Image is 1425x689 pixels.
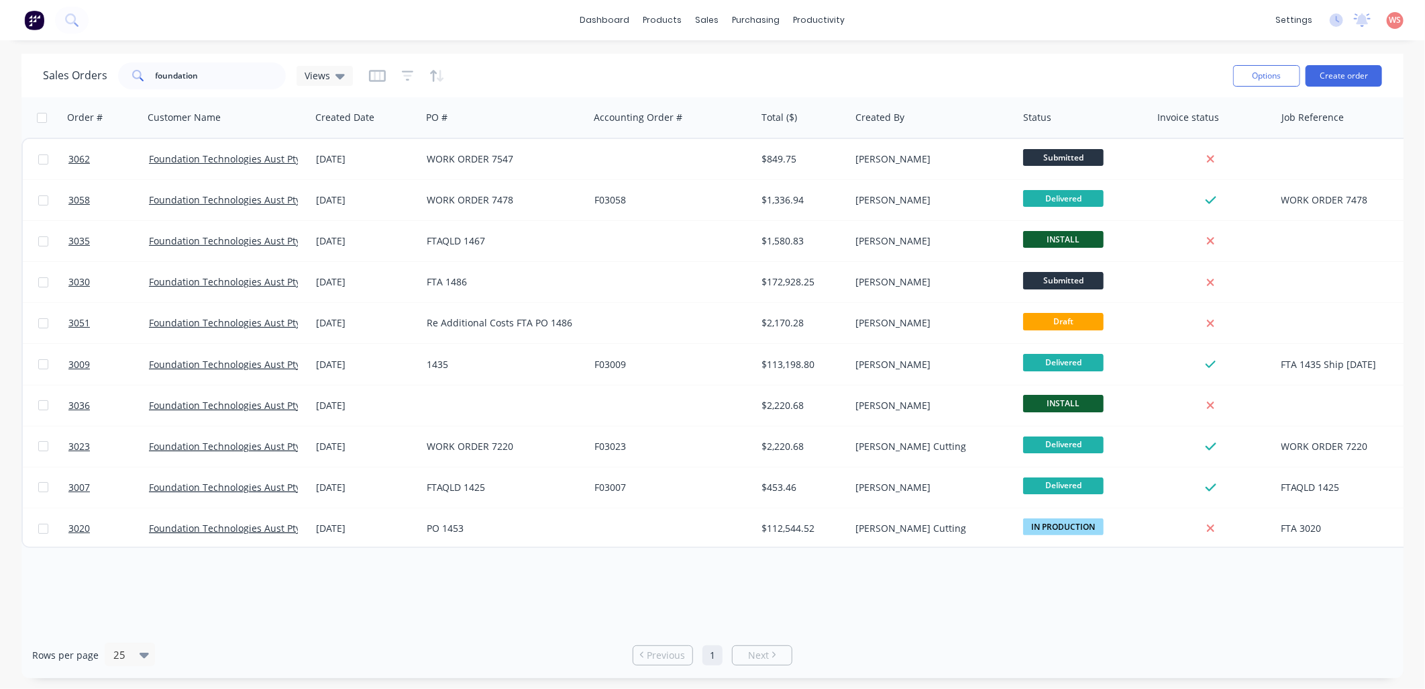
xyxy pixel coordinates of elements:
a: 3009 [68,344,149,385]
div: Job Reference [1281,111,1344,124]
div: F03058 [594,193,743,207]
div: Customer Name [148,111,221,124]
div: [DATE] [316,440,416,453]
div: sales [689,10,726,30]
span: 3036 [68,399,90,412]
div: productivity [787,10,852,30]
a: 3030 [68,262,149,302]
div: [PERSON_NAME] [855,358,1004,371]
span: 3058 [68,193,90,207]
div: FTAQLD 1425 [427,481,576,494]
div: FTA 3020 [1281,522,1391,535]
a: dashboard [574,10,637,30]
span: Submitted [1023,272,1104,289]
div: $1,336.94 [762,193,841,207]
div: [PERSON_NAME] [855,234,1004,248]
div: PO 1453 [427,522,576,535]
div: [PERSON_NAME] [855,152,1004,166]
div: Re Additional Costs FTA PO 1486 [427,316,576,330]
div: $113,198.80 [762,358,841,371]
div: purchasing [726,10,787,30]
div: Invoice status [1157,111,1219,124]
a: 3035 [68,221,149,261]
span: INSTALL [1023,231,1104,248]
div: $2,170.28 [762,316,841,330]
ul: Pagination [627,645,798,665]
a: Previous page [633,649,692,662]
span: IN PRODUCTION [1023,518,1104,535]
div: $1,580.83 [762,234,841,248]
div: [PERSON_NAME] [855,481,1004,494]
a: Foundation Technologies Aust Pty Ltd [149,152,317,165]
div: FTAQLD 1467 [427,234,576,248]
span: Submitted [1023,149,1104,166]
div: [PERSON_NAME] [855,399,1004,412]
div: [PERSON_NAME] [855,275,1004,289]
span: 3023 [68,440,90,453]
a: 3058 [68,180,149,220]
div: WORK ORDER 7478 [427,193,576,207]
div: [DATE] [316,522,416,535]
div: [DATE] [316,275,416,289]
button: Options [1233,65,1300,87]
a: Next page [733,649,792,662]
div: [PERSON_NAME] Cutting [855,522,1004,535]
a: Foundation Technologies Aust Pty Ltd [149,275,317,288]
a: 3023 [68,426,149,467]
a: 3051 [68,303,149,343]
div: [DATE] [316,193,416,207]
span: Delivered [1023,190,1104,207]
a: Foundation Technologies Aust Pty Ltd [149,234,317,247]
span: Delivered [1023,354,1104,371]
span: 3062 [68,152,90,166]
div: WORK ORDER 7220 [427,440,576,453]
div: PO # [426,111,447,124]
div: [DATE] [316,481,416,494]
div: [DATE] [316,152,416,166]
input: Search... [156,62,286,89]
div: products [637,10,689,30]
div: Accounting Order # [594,111,682,124]
div: WORK ORDER 7547 [427,152,576,166]
span: Next [748,649,769,662]
div: WORK ORDER 7220 [1281,440,1391,453]
a: Foundation Technologies Aust Pty Ltd [149,399,317,412]
img: Factory [24,10,44,30]
span: Previous [647,649,686,662]
a: Foundation Technologies Aust Pty Ltd [149,522,317,535]
div: FTA 1435 Ship [DATE] [1281,358,1391,371]
div: [PERSON_NAME] [855,316,1004,330]
span: 3030 [68,275,90,289]
div: F03023 [594,440,743,453]
a: Foundation Technologies Aust Pty Ltd [149,440,317,453]
div: [DATE] [316,399,416,412]
div: Order # [67,111,103,124]
div: Created Date [315,111,374,124]
h1: Sales Orders [43,69,107,82]
div: $112,544.52 [762,522,841,535]
span: INSTALL [1023,395,1104,412]
div: WORK ORDER 7478 [1281,193,1391,207]
div: [DATE] [316,358,416,371]
span: Views [305,68,330,83]
span: 3009 [68,358,90,371]
a: Foundation Technologies Aust Pty Ltd [149,358,317,371]
a: 3020 [68,508,149,549]
a: Foundation Technologies Aust Pty Ltd [149,316,317,329]
span: 3007 [68,481,90,494]
span: Draft [1023,313,1104,330]
div: Status [1023,111,1051,124]
a: Page 1 is your current page [702,645,723,665]
div: F03009 [594,358,743,371]
a: Foundation Technologies Aust Pty Ltd [149,193,317,206]
div: $2,220.68 [762,440,841,453]
div: settings [1269,10,1319,30]
a: 3036 [68,385,149,426]
div: $453.46 [762,481,841,494]
span: 3020 [68,522,90,535]
div: $172,928.25 [762,275,841,289]
div: F03007 [594,481,743,494]
div: FTA 1486 [427,275,576,289]
a: Foundation Technologies Aust Pty Ltd [149,481,317,494]
span: Delivered [1023,437,1104,453]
